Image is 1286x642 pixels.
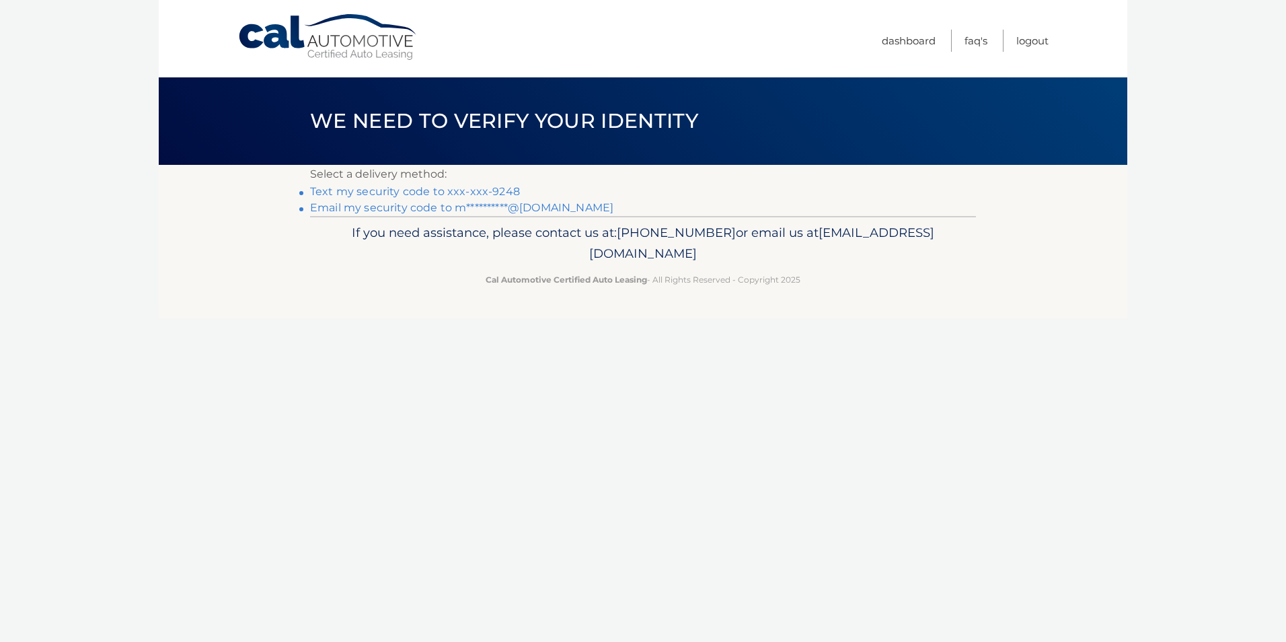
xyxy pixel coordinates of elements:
[965,30,987,52] a: FAQ's
[310,165,976,184] p: Select a delivery method:
[310,108,698,133] span: We need to verify your identity
[617,225,736,240] span: [PHONE_NUMBER]
[310,185,520,198] a: Text my security code to xxx-xxx-9248
[310,201,613,214] a: Email my security code to m**********@[DOMAIN_NAME]
[882,30,936,52] a: Dashboard
[486,275,647,285] strong: Cal Automotive Certified Auto Leasing
[319,273,967,287] p: - All Rights Reserved - Copyright 2025
[319,222,967,265] p: If you need assistance, please contact us at: or email us at
[1016,30,1049,52] a: Logout
[237,13,419,61] a: Cal Automotive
